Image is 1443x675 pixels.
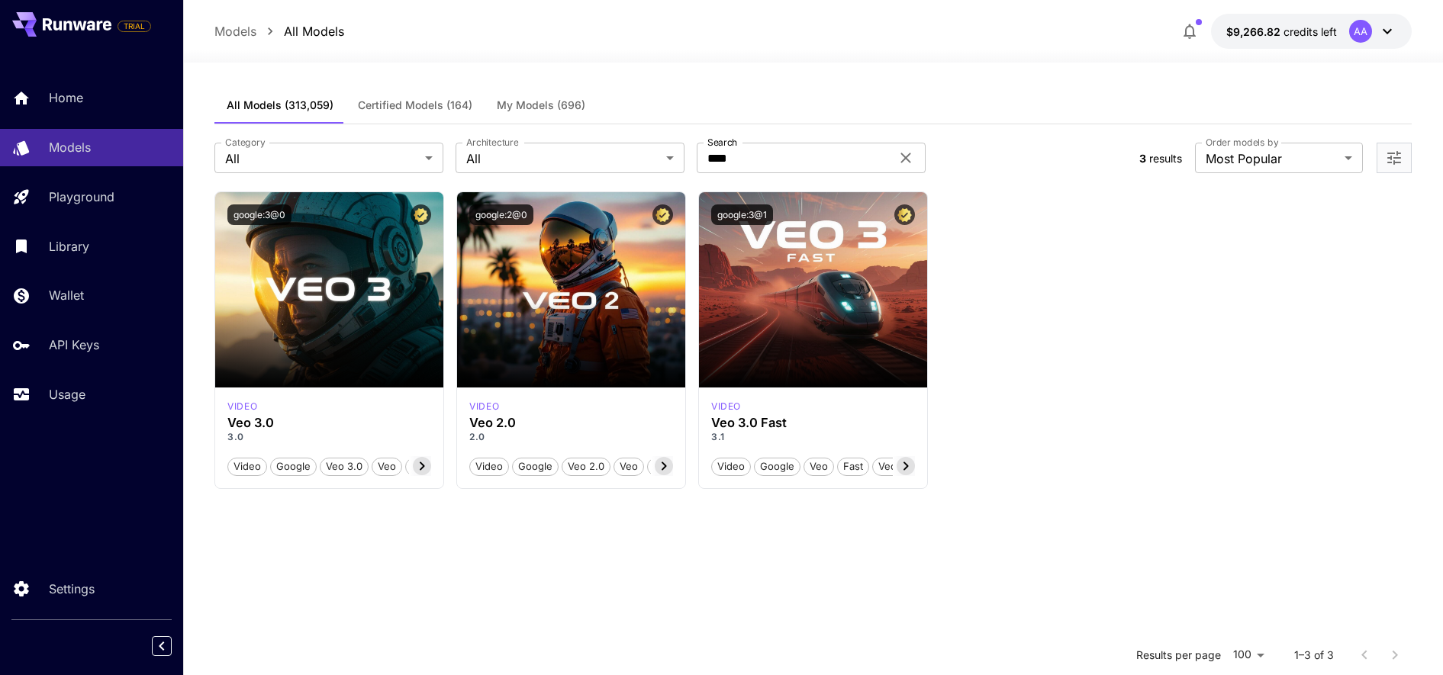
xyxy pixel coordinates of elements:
button: Veo [372,456,402,476]
button: $9,266.82178AA [1211,14,1412,49]
label: Order models by [1206,136,1278,149]
button: Certified Model – Vetted for best performance and includes a commercial license. [411,204,431,225]
button: Certified Model – Vetted for best performance and includes a commercial license. [894,204,915,225]
button: Google [270,456,317,476]
span: Veo 3.0 [320,459,368,474]
span: All Models (313,059) [227,98,333,112]
span: Veo 2.0 [562,459,610,474]
button: Google [512,456,559,476]
span: Google [513,459,558,474]
label: Category [225,136,266,149]
span: Most Popular [1206,149,1338,168]
span: Video [228,459,266,474]
p: 3.1 [711,430,915,444]
label: Architecture [466,136,518,149]
h3: Veo 3.0 [227,416,431,430]
span: All [225,149,419,168]
h3: Veo 2.0 [469,416,673,430]
div: AA [1349,20,1372,43]
p: video [469,400,499,413]
button: Video [227,456,267,476]
button: Veo [614,456,644,476]
p: Playground [49,188,114,206]
span: T2V [406,459,436,474]
p: video [711,400,741,413]
span: Veo 3 Fast [873,459,934,474]
div: 100 [1227,644,1270,666]
p: Wallet [49,286,84,304]
div: google_veo_3 [227,400,257,413]
a: Models [214,22,256,40]
span: Fast [838,459,868,474]
a: All Models [284,22,344,40]
span: My Models (696) [497,98,585,112]
div: $9,266.82178 [1226,24,1337,40]
button: Veo 2.0 [562,456,610,476]
span: Certified Models (164) [358,98,472,112]
button: google:3@0 [227,204,291,225]
button: Open more filters [1385,149,1403,168]
span: Google [755,459,800,474]
span: Video [712,459,750,474]
p: Usage [49,385,85,403]
span: Veo [804,459,833,474]
span: Google [271,459,316,474]
button: Collapse sidebar [152,636,172,656]
h3: Veo 3.0 Fast [711,416,915,430]
span: Video [470,459,508,474]
div: google_veo_2 [469,400,499,413]
span: credits left [1284,25,1337,38]
button: T2V [405,456,436,476]
p: Results per page [1136,648,1221,663]
button: Video [711,456,751,476]
button: Video [469,456,509,476]
button: Veo 3.0 [320,456,369,476]
p: API Keys [49,336,99,354]
div: google_veo_3_fast [711,400,741,413]
p: video [227,400,257,413]
span: Veo [614,459,643,474]
button: Veo 3 Fast [872,456,935,476]
p: 2.0 [469,430,673,444]
span: results [1149,152,1182,165]
p: Settings [49,580,95,598]
button: Veo [804,456,834,476]
button: Certified Model – Vetted for best performance and includes a commercial license. [652,204,673,225]
p: 1–3 of 3 [1294,648,1334,663]
span: Add your payment card to enable full platform functionality. [118,17,151,35]
span: All [466,149,660,168]
p: Models [49,138,91,156]
div: Collapse sidebar [163,632,183,660]
p: Home [49,88,83,107]
button: T2V [647,456,678,476]
p: Library [49,237,89,256]
nav: breadcrumb [214,22,344,40]
p: 3.0 [227,430,431,444]
span: 3 [1139,152,1146,165]
button: Google [754,456,800,476]
button: google:2@0 [469,204,533,225]
span: $9,266.82 [1226,25,1284,38]
span: Veo [372,459,401,474]
button: google:3@1 [711,204,773,225]
button: Fast [837,456,869,476]
label: Search [707,136,737,149]
span: TRIAL [118,21,150,32]
span: T2V [648,459,678,474]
